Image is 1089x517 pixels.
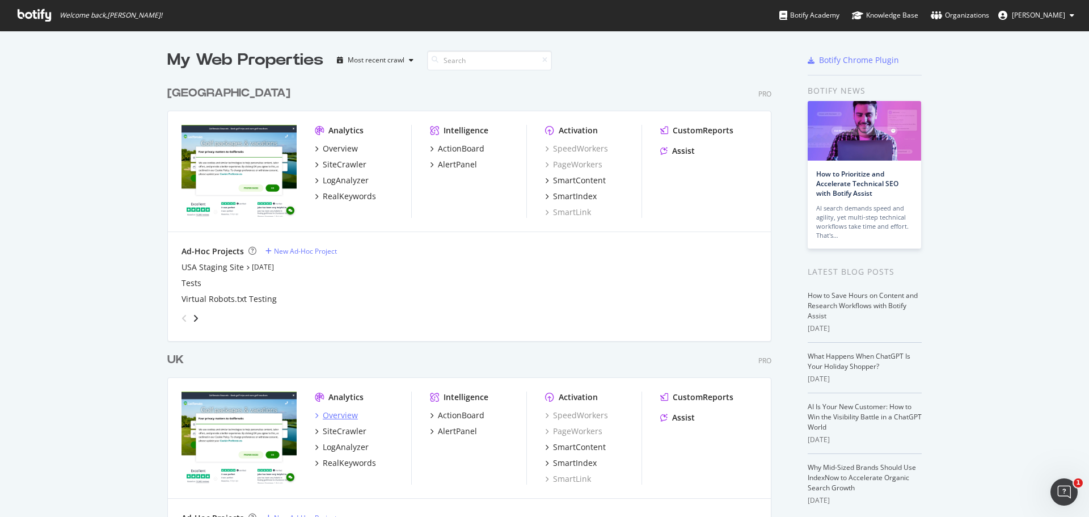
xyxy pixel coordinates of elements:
[808,463,916,493] a: Why Mid-Sized Brands Should Use IndexNow to Accelerate Organic Search Growth
[660,392,733,403] a: CustomReports
[553,457,597,469] div: SmartIndex
[315,191,376,202] a: RealKeywords
[430,143,484,154] a: ActionBoard
[181,392,297,484] img: www.golfbreaks.com/en-gb/
[332,51,418,69] button: Most recent crawl
[438,159,477,170] div: AlertPanel
[545,159,602,170] a: PageWorkers
[553,191,597,202] div: SmartIndex
[545,410,608,421] a: SpeedWorkers
[808,266,922,278] div: Latest Blog Posts
[808,351,910,371] a: What Happens When ChatGPT Is Your Holiday Shopper?
[545,143,608,154] a: SpeedWorkers
[438,410,484,421] div: ActionBoard
[553,175,606,186] div: SmartContent
[808,291,918,321] a: How to Save Hours on Content and Research Workflows with Botify Assist
[808,85,922,97] div: Botify news
[430,410,484,421] a: ActionBoard
[430,426,477,437] a: AlertPanel
[323,410,358,421] div: Overview
[852,10,918,21] div: Knowledge Base
[60,11,162,20] span: Welcome back, [PERSON_NAME] !
[808,435,922,445] div: [DATE]
[323,426,366,437] div: SiteCrawler
[660,412,695,423] a: Assist
[323,175,369,186] div: LogAnalyzer
[989,6,1083,24] button: [PERSON_NAME]
[315,426,366,437] a: SiteCrawler
[545,207,591,218] a: SmartLink
[323,442,369,453] div: LogAnalyzer
[444,392,488,403] div: Intelligence
[545,442,606,453] a: SmartContent
[1012,10,1065,20] span: Tom Neale
[559,392,598,403] div: Activation
[673,125,733,136] div: CustomReports
[167,85,295,102] a: [GEOGRAPHIC_DATA]
[181,293,277,305] a: Virtual Robots.txt Testing
[427,51,552,70] input: Search
[808,495,922,506] div: [DATE]
[328,392,364,403] div: Analytics
[323,457,376,469] div: RealKeywords
[559,125,598,136] div: Activation
[315,159,366,170] a: SiteCrawler
[545,457,597,469] a: SmartIndex
[315,175,369,186] a: LogAnalyzer
[444,125,488,136] div: Intelligence
[660,125,733,136] a: CustomReports
[545,426,602,437] a: PageWorkers
[545,191,597,202] a: SmartIndex
[177,309,192,327] div: angle-left
[181,278,201,289] a: Tests
[315,457,376,469] a: RealKeywords
[1074,478,1083,487] span: 1
[167,352,184,368] div: UK
[430,159,477,170] a: AlertPanel
[265,246,337,256] a: New Ad-Hoc Project
[167,49,323,72] div: My Web Properties
[323,143,358,154] div: Overview
[167,85,290,102] div: [GEOGRAPHIC_DATA]
[816,204,913,240] div: AI search demands speed and agility, yet multi-step technical workflows take time and effort. Tha...
[758,356,771,365] div: Pro
[673,392,733,403] div: CustomReports
[808,101,921,161] img: How to Prioritize and Accelerate Technical SEO with Botify Assist
[758,89,771,99] div: Pro
[779,10,839,21] div: Botify Academy
[660,145,695,157] a: Assist
[808,323,922,334] div: [DATE]
[672,145,695,157] div: Assist
[545,473,591,485] a: SmartLink
[328,125,364,136] div: Analytics
[181,125,297,217] img: www.golfbreaks.com/en-us/
[192,313,200,324] div: angle-right
[315,442,369,453] a: LogAnalyzer
[553,442,606,453] div: SmartContent
[438,426,477,437] div: AlertPanel
[315,410,358,421] a: Overview
[181,246,244,257] div: Ad-Hoc Projects
[808,54,899,66] a: Botify Chrome Plugin
[315,143,358,154] a: Overview
[545,175,606,186] a: SmartContent
[323,159,366,170] div: SiteCrawler
[181,262,244,273] div: USA Staging Site
[808,402,922,432] a: AI Is Your New Customer: How to Win the Visibility Battle in a ChatGPT World
[672,412,695,423] div: Assist
[348,57,404,64] div: Most recent crawl
[931,10,989,21] div: Organizations
[819,54,899,66] div: Botify Chrome Plugin
[323,191,376,202] div: RealKeywords
[252,262,274,272] a: [DATE]
[808,374,922,384] div: [DATE]
[816,169,898,198] a: How to Prioritize and Accelerate Technical SEO with Botify Assist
